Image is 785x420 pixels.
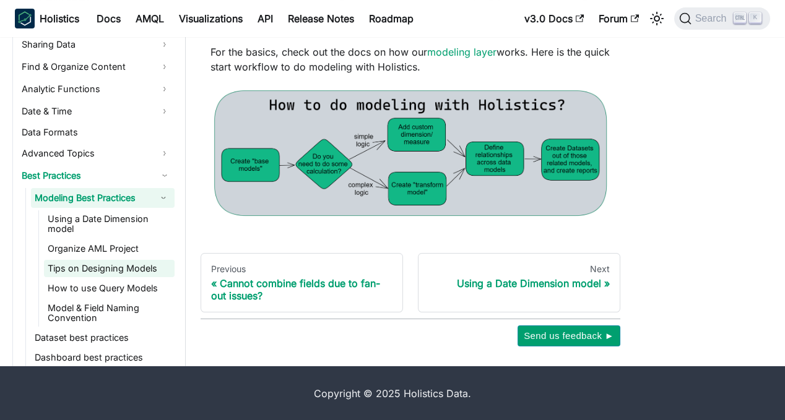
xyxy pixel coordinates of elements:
[280,9,362,28] a: Release Notes
[428,264,610,275] div: Next
[250,9,280,28] a: API
[44,260,175,277] a: Tips on Designing Models
[40,11,79,26] b: Holistics
[201,253,620,312] nav: Docs pages
[54,386,731,401] div: Copyright © 2025 Holistics Data.
[517,9,591,28] a: v3.0 Docs
[18,57,175,77] a: Find & Organize Content
[15,9,79,28] a: HolisticsHolistics
[31,188,152,208] a: Modeling Best Practices
[18,144,175,163] a: Advanced Topics
[89,9,128,28] a: Docs
[18,79,175,99] a: Analytic Functions
[210,87,610,220] img: quick start workflow to do modeling with Holistics
[18,166,175,186] a: Best Practices
[524,328,614,344] span: Send us feedback ►
[427,46,497,58] a: modeling layer
[31,329,175,346] a: Dataset best practices
[44,280,175,297] a: How to use Query Models
[591,9,646,28] a: Forum
[128,9,171,28] a: AMQL
[18,35,175,54] a: Sharing Data
[211,277,392,302] div: Cannot combine fields due to fan-out issues?
[18,124,175,141] a: Data Formats
[518,325,620,346] button: Send us feedback ►
[362,9,421,28] a: Roadmap
[152,188,175,208] button: Collapse sidebar category 'Modeling Best Practices'
[31,349,175,366] a: Dashboard best practices
[44,240,175,257] a: Organize AML Project
[211,264,392,275] div: Previous
[210,45,610,74] p: For the basics, check out the docs on how our works. Here is the quick start workflow to do model...
[749,12,761,24] kbd: K
[15,9,35,28] img: Holistics
[171,9,250,28] a: Visualizations
[674,7,770,30] button: Search (Ctrl+K)
[692,13,734,24] span: Search
[647,9,667,28] button: Switch between dark and light mode (currently light mode)
[201,253,403,312] a: PreviousCannot combine fields due to fan-out issues?
[44,299,175,327] a: Model & Field Naming Convention
[428,277,610,289] div: Using a Date Dimension model
[18,101,175,121] a: Date & Time
[418,253,620,312] a: NextUsing a Date Dimension model
[44,210,175,238] a: Using a Date Dimension model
